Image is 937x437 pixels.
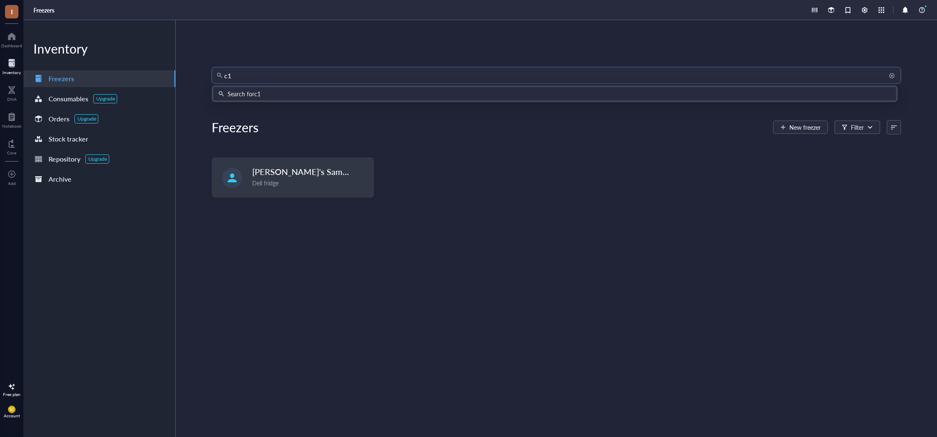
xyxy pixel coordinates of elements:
span: EC [10,407,14,411]
span: I [11,6,13,17]
div: Core [7,150,16,155]
a: RepositoryUpgrade [23,151,175,167]
div: Search for c1 [228,89,261,98]
div: Notebook [2,123,21,129]
div: Free plan [3,392,20,397]
div: Account [4,413,20,418]
a: Archive [23,171,175,188]
div: Freezers [212,119,259,136]
a: Notebook [2,110,21,129]
div: DNA [7,97,17,102]
a: Dashboard [1,30,22,48]
div: Inventory [23,40,175,57]
button: New freezer [773,121,828,134]
div: Freezers [49,73,74,85]
span: [PERSON_NAME]'s Samples [252,166,358,177]
div: Archive [49,173,72,185]
div: Orders [49,113,69,125]
div: Filter [851,123,864,132]
div: Consumables [49,93,88,105]
div: Dashboard [1,43,22,48]
div: Repository [49,153,80,165]
a: Core [7,137,16,155]
a: Freezers [33,6,56,14]
a: OrdersUpgrade [23,111,175,127]
div: Add [8,181,16,186]
div: Upgrade [96,95,115,102]
a: ConsumablesUpgrade [23,90,175,107]
a: Freezers [23,70,175,87]
a: Inventory [3,57,21,75]
div: Upgrade [88,156,107,162]
a: Stock tracker [23,131,175,147]
a: DNA [7,83,17,102]
div: Inventory [3,70,21,75]
div: Upgrade [77,116,96,122]
div: Deli fridge [252,178,369,188]
span: New freezer [789,124,821,131]
div: Stock tracker [49,133,88,145]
